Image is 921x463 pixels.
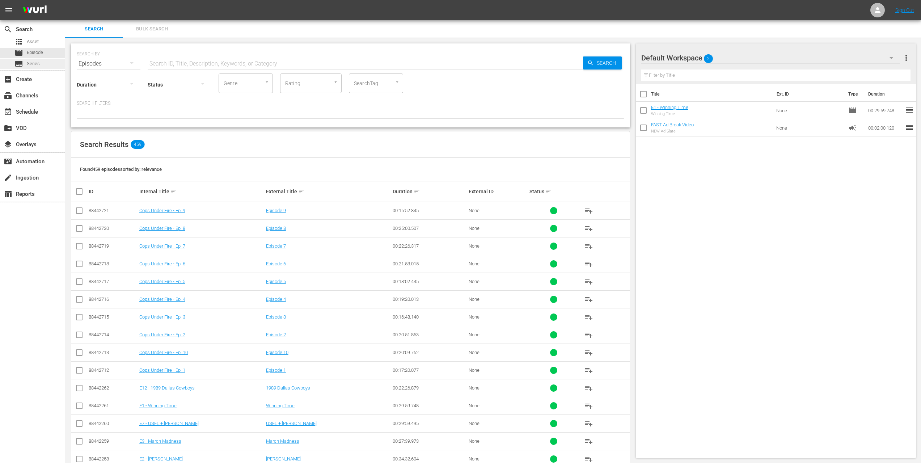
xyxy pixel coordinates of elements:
button: playlist_add [580,291,597,308]
span: Asset [27,38,39,45]
div: 88442714 [89,332,137,337]
div: 88442261 [89,403,137,408]
a: USFL + [PERSON_NAME] [266,421,317,426]
div: None [469,296,527,302]
span: playlist_add [584,224,593,233]
div: 88442719 [89,243,137,249]
div: ID [89,189,137,194]
div: 88442718 [89,261,137,266]
div: None [469,261,527,266]
a: E2 - [PERSON_NAME] [139,456,183,462]
button: playlist_add [580,433,597,450]
span: menu [4,6,13,14]
span: Create [4,75,12,84]
div: None [469,279,527,284]
span: VOD [4,124,12,132]
span: reorder [905,123,914,132]
div: Internal Title [139,187,264,196]
span: playlist_add [584,366,593,375]
div: 00:27:39.973 [393,438,466,444]
a: Sign Out [895,7,914,13]
a: Cops Under Fire - Ep. 3 [139,314,185,320]
span: reorder [905,106,914,114]
div: 00:15:52.845 [393,208,466,213]
th: Ext. ID [772,84,844,104]
span: playlist_add [584,384,593,392]
div: 00:20:09.762 [393,350,466,355]
button: Open [394,79,401,85]
div: None [469,350,527,355]
div: 00:22:26.317 [393,243,466,249]
span: Bulk Search [127,25,177,33]
span: Series [27,60,40,67]
a: E1 - Winning Time [651,105,688,110]
a: Cops Under Fire - Ep. 6 [139,261,185,266]
div: 00:34:32.604 [393,456,466,462]
a: Cops Under Fire - Ep. 4 [139,296,185,302]
img: ans4CAIJ8jUAAAAAAAAAAAAAAAAAAAAAAAAgQb4GAAAAAAAAAAAAAAAAAAAAAAAAJMjXAAAAAAAAAAAAAAAAAAAAAAAAgAT5G... [17,2,52,19]
button: playlist_add [580,220,597,237]
a: Episode 8 [266,226,286,231]
span: sort [414,188,420,195]
a: Cops Under Fire - Ep. 2 [139,332,185,337]
span: 459 [131,140,144,149]
a: E12 - 1989 Dallas Cowboys [139,385,195,391]
div: None [469,438,527,444]
div: 00:29:59.748 [393,403,466,408]
a: Episode 6 [266,261,286,266]
div: Episodes [77,54,140,74]
td: 00:02:00.120 [865,119,905,136]
span: 2 [704,51,713,66]
a: Cops Under Fire - Ep. 8 [139,226,185,231]
div: 00:19:20.013 [393,296,466,302]
a: FAST Ad Break Video [651,122,694,127]
div: 88442721 [89,208,137,213]
a: March Madness [266,438,299,444]
span: playlist_add [584,206,593,215]
div: 00:21:53.015 [393,261,466,266]
button: playlist_add [580,326,597,344]
div: 88442716 [89,296,137,302]
span: sort [545,188,552,195]
div: 88442717 [89,279,137,284]
div: 00:22:26.879 [393,385,466,391]
span: playlist_add [584,295,593,304]
span: more_vert [902,54,911,62]
span: Channels [4,91,12,100]
button: playlist_add [580,237,597,255]
div: None [469,367,527,373]
button: playlist_add [580,397,597,414]
span: playlist_add [584,419,593,428]
div: 00:25:00.507 [393,226,466,231]
div: 88442259 [89,438,137,444]
button: Open [332,79,339,85]
td: 00:29:59.748 [865,102,905,119]
div: 00:16:48.140 [393,314,466,320]
span: Ad [848,123,857,132]
span: Reports [4,190,12,198]
span: playlist_add [584,348,593,357]
div: NEW Ad Slate [651,129,694,134]
th: Type [844,84,864,104]
a: Episode 10 [266,350,288,355]
span: playlist_add [584,260,593,268]
span: Overlays [4,140,12,149]
span: playlist_add [584,331,593,339]
span: playlist_add [584,242,593,251]
a: Cops Under Fire - Ep. 7 [139,243,185,249]
a: Episode 7 [266,243,286,249]
a: Cops Under Fire - Ep. 1 [139,367,185,373]
div: 88442720 [89,226,137,231]
button: playlist_add [580,308,597,326]
div: Winning Time [651,111,688,116]
button: Search [583,56,622,70]
th: Duration [864,84,907,104]
a: Episode 4 [266,296,286,302]
button: playlist_add [580,379,597,397]
span: Automation [4,157,12,166]
a: Episode 2 [266,332,286,337]
span: sort [298,188,305,195]
a: Episode 3 [266,314,286,320]
a: Winning Time [266,403,295,408]
a: E7 - USFL + [PERSON_NAME] [139,421,199,426]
